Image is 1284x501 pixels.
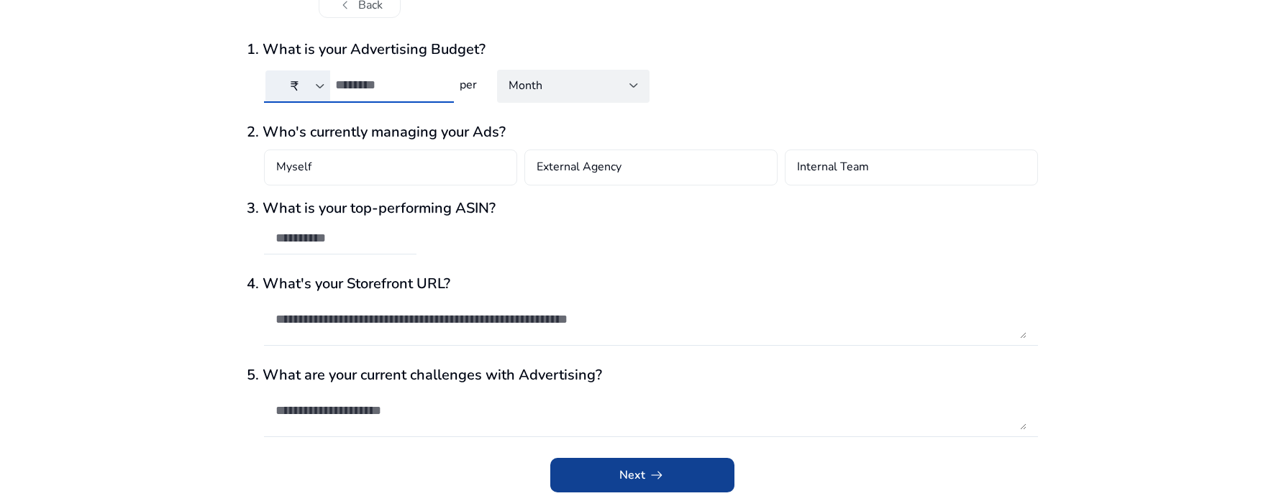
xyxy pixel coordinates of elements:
[247,275,1038,293] h3: 4. What's your Storefront URL?
[291,78,299,95] span: ₹
[550,458,734,492] button: Nextarrow_right_alt
[537,159,621,176] h4: External Agency
[276,159,311,176] h4: Myself
[454,78,480,92] h4: per
[648,466,665,484] span: arrow_right_alt
[247,41,1038,58] h3: 1. What is your Advertising Budget?
[509,78,542,93] span: Month
[247,367,1038,384] h3: 5. What are your current challenges with Advertising?
[247,200,1038,217] h3: 3. What is your top-performing ASIN?
[797,159,869,176] h4: Internal Team
[247,124,1038,141] h3: 2. Who's currently managing your Ads?
[619,466,665,484] span: Next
